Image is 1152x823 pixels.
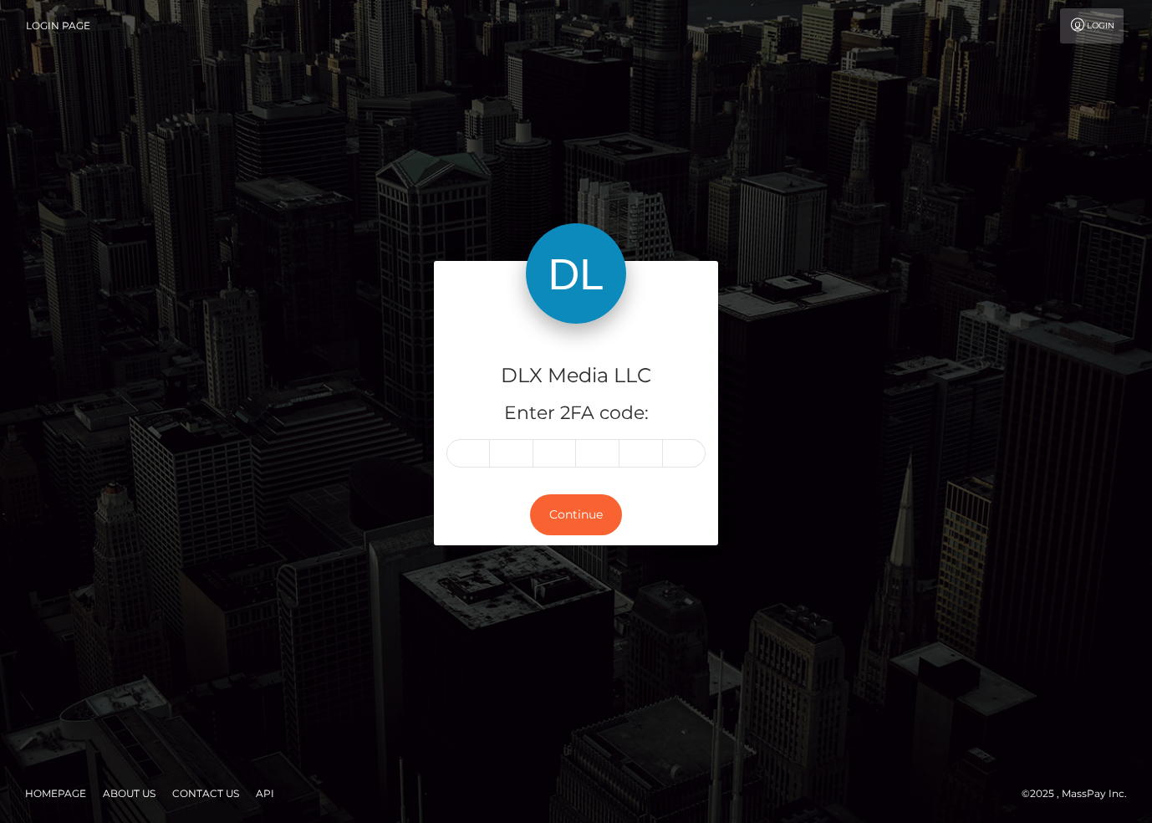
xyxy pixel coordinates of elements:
[1022,785,1139,803] div: © 2025 , MassPay Inc.
[526,223,626,324] img: DLX Media LLC
[249,780,281,806] a: API
[18,780,93,806] a: Homepage
[96,780,162,806] a: About Us
[26,8,90,43] a: Login Page
[1060,8,1124,43] a: Login
[530,494,622,535] button: Continue
[446,361,706,391] h4: DLX Media LLC
[446,401,706,427] h5: Enter 2FA code:
[166,780,246,806] a: Contact Us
